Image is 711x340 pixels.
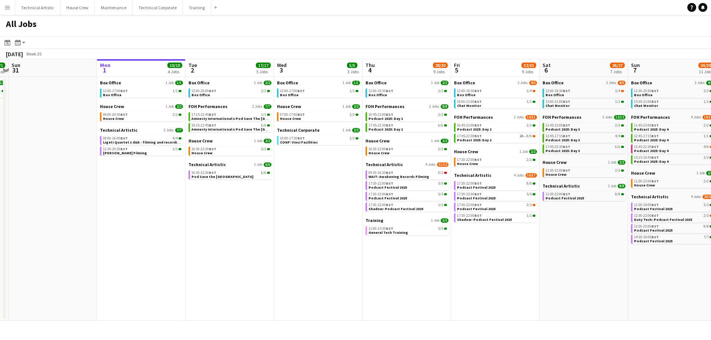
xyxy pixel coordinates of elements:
[277,80,298,85] span: Box Office
[543,80,625,114] div: Box Office2 Jobs4/512:00-19:30BST3/4Box Office13:00-21:00BST1/1Chat Monitor
[454,80,475,85] span: Box Office
[618,160,625,165] span: 2/2
[280,112,358,121] a: 07:00-17:00BST2/2House Crew
[457,138,491,142] span: Podcast 2025: Day 2
[454,149,537,172] div: House Crew1 Job2/217:30-22:00BST2/2House Crew
[264,81,271,85] span: 2/2
[188,138,213,144] span: House Crew
[280,88,358,97] a: 12:00-17:00BST1/1Box Office
[191,123,270,131] a: 18:15-22:45BST6/6Amnesty International x Pod Save The [GEOGRAPHIC_DATA]
[350,137,355,140] span: 2/2
[529,149,537,154] span: 2/2
[543,159,625,165] a: House Crew1 Job2/2
[651,88,659,93] span: BST
[264,104,271,109] span: 7/7
[188,104,271,138] div: FOH Performances2 Jobs7/717:15-22:45BST1/1Amnesty International x Pod Save The [GEOGRAPHIC_DATA]1...
[545,138,580,142] span: Podcast 2025: Day 3
[543,80,564,85] span: Box Office
[188,138,271,162] div: House Crew1 Job2/216:30-22:30BST2/2House Crew
[520,134,524,138] span: 2A
[191,88,270,97] a: 12:00-20:00BST2/2Box Office
[520,149,528,154] span: 1 Job
[188,104,271,109] a: FOH Performances2 Jobs7/7
[350,113,355,117] span: 2/2
[386,112,393,117] span: BST
[60,0,95,15] button: House Crew
[173,137,178,140] span: 4/4
[297,136,305,141] span: BST
[615,169,620,172] span: 2/2
[474,88,482,93] span: BST
[545,127,580,132] span: Podcast 2025: Day 3
[454,149,537,154] a: House Crew1 Job2/2
[100,104,124,109] span: House Crew
[634,127,668,132] span: Podcast 2025: Day 4
[365,138,390,144] span: House Crew
[614,115,625,119] span: 12/12
[103,112,181,121] a: 08:00-20:30BST2/2House Crew
[704,124,709,127] span: 2/2
[457,157,535,166] a: 17:30-22:00BST2/2House Crew
[543,80,625,85] a: Box Office2 Jobs4/5
[368,151,390,155] span: House Crew
[454,149,478,154] span: House Crew
[438,89,443,93] span: 2/2
[543,114,625,120] a: FOH Performances3 Jobs12/12
[527,100,532,104] span: 1/1
[634,124,659,127] span: 11:45-23:00
[277,127,360,133] a: Technical Corporate1 Job2/2
[343,81,351,85] span: 1 Job
[545,134,624,142] a: 12:45-17:15BST4/4Podcast 2025: Day 3
[691,115,701,119] span: 4 Jobs
[545,123,624,131] a: 11:45-23:00BST2/2Podcast 2025: Day 3
[651,99,659,104] span: BST
[191,113,216,117] span: 17:15-22:45
[441,139,448,143] span: 2/2
[514,173,524,178] span: 4 Jobs
[457,134,535,138] div: •
[431,139,439,143] span: 1 Job
[543,159,625,183] div: House Crew1 Job2/211:30-22:00BST2/2House Crew
[651,134,659,138] span: BST
[120,136,128,141] span: BST
[103,89,128,93] span: 12:00-17:00
[457,161,478,166] span: House Crew
[209,112,216,117] span: BST
[209,170,216,175] span: BST
[166,104,174,109] span: 1 Job
[188,80,271,104] div: Box Office1 Job2/212:00-20:00BST2/2Box Office
[454,80,537,114] div: Box Office2 Jobs4/512:00-19:30BST3/4Box Office18:00-21:00BST1/1Chat Monitor
[454,114,537,149] div: FOH Performances2 Jobs10/1116:45-23:00BST2/2Podcast 2025: Day 217:45-22:30BST2A•8/9Podcast 2025: ...
[103,137,128,140] span: 08:00-16:00
[164,128,174,132] span: 2 Jobs
[545,169,570,172] span: 11:30-22:00
[365,80,448,85] a: Box Office1 Job2/2
[100,127,183,133] a: Technical Artistic2 Jobs7/7
[543,159,567,165] span: House Crew
[280,113,305,117] span: 07:00-17:00
[634,92,652,97] span: Box Office
[103,147,128,151] span: 12:30-20:30
[191,151,213,155] span: House Crew
[634,89,659,93] span: 11:30-19:30
[261,147,266,151] span: 2/2
[368,88,447,97] a: 12:00-19:30BST2/2Box Office
[545,134,570,138] span: 12:45-17:15
[474,123,482,128] span: BST
[457,88,535,97] a: 12:00-19:30BST3/4Box Office
[545,145,570,149] span: 17:45-22:30
[563,123,570,128] span: BST
[634,156,659,159] span: 15:15-19:45
[563,144,570,149] span: BST
[651,179,659,184] span: BST
[474,134,482,138] span: BST
[454,172,537,178] a: Technical Artistic4 Jobs16/17
[252,104,262,109] span: 2 Jobs
[457,103,481,108] span: Chat Monitor
[518,81,528,85] span: 2 Jobs
[438,124,443,127] span: 6/6
[615,124,620,127] span: 2/2
[95,0,133,15] button: Maintenance
[527,124,532,127] span: 2/2
[280,136,358,144] a: 10:00-17:30BST2/2CONF: Vinci Facilities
